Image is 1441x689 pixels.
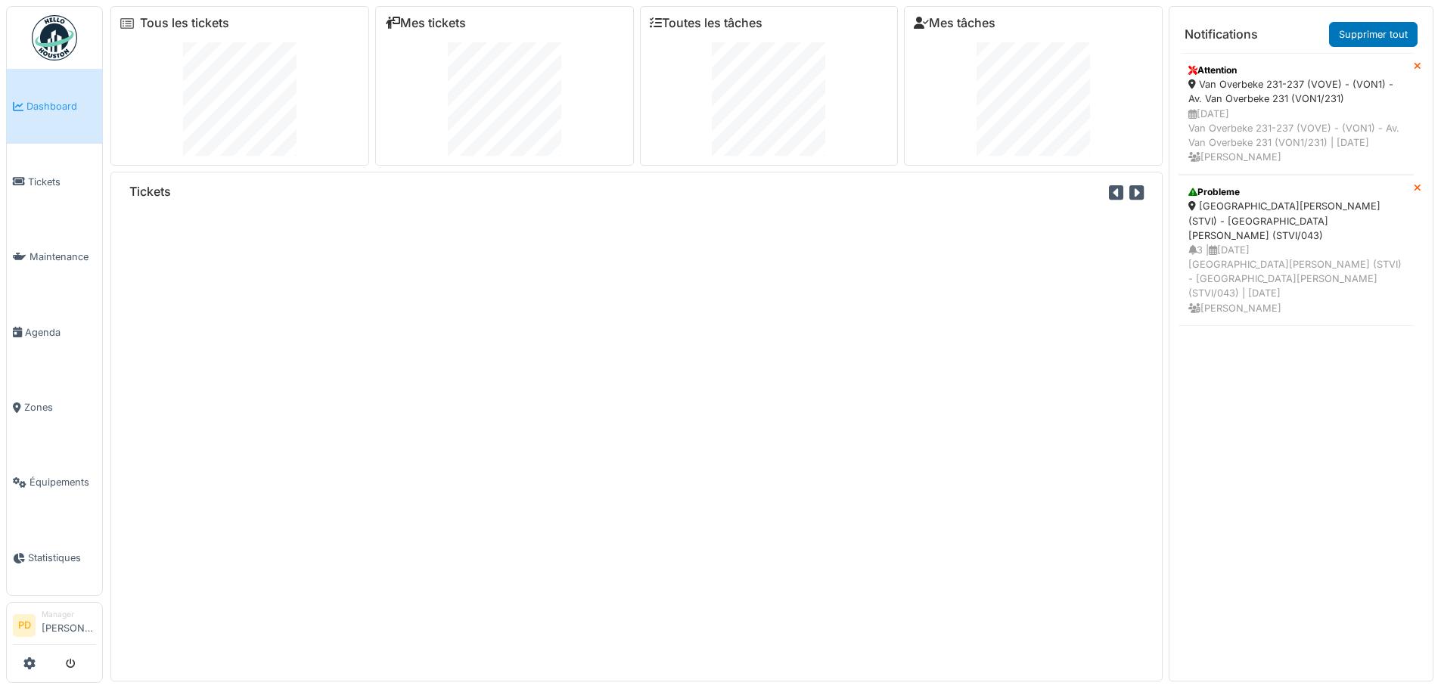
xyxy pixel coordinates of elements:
[385,16,466,30] a: Mes tickets
[1188,185,1404,199] div: Probleme
[129,185,171,199] h6: Tickets
[42,609,96,641] li: [PERSON_NAME]
[1188,107,1404,165] div: [DATE] Van Overbeke 231-237 (VOVE) - (VON1) - Av. Van Overbeke 231 (VON1/231) | [DATE] [PERSON_NAME]
[13,614,36,637] li: PD
[7,520,102,595] a: Statistiques
[1188,64,1404,77] div: Attention
[7,370,102,445] a: Zones
[28,551,96,565] span: Statistiques
[1179,53,1414,175] a: Attention Van Overbeke 231-237 (VOVE) - (VON1) - Av. Van Overbeke 231 (VON1/231) [DATE]Van Overbe...
[1185,27,1258,42] h6: Notifications
[28,175,96,189] span: Tickets
[25,325,96,340] span: Agenda
[7,294,102,369] a: Agenda
[7,219,102,294] a: Maintenance
[650,16,762,30] a: Toutes les tâches
[30,250,96,264] span: Maintenance
[26,99,96,113] span: Dashboard
[140,16,229,30] a: Tous les tickets
[30,475,96,489] span: Équipements
[32,15,77,61] img: Badge_color-CXgf-gQk.svg
[1188,199,1404,243] div: [GEOGRAPHIC_DATA][PERSON_NAME] (STVI) - [GEOGRAPHIC_DATA][PERSON_NAME] (STVI/043)
[1329,22,1418,47] a: Supprimer tout
[42,609,96,620] div: Manager
[914,16,995,30] a: Mes tâches
[1179,175,1414,326] a: Probleme [GEOGRAPHIC_DATA][PERSON_NAME] (STVI) - [GEOGRAPHIC_DATA][PERSON_NAME] (STVI/043) 3 |[DA...
[7,445,102,520] a: Équipements
[13,609,96,645] a: PD Manager[PERSON_NAME]
[1188,243,1404,315] div: 3 | [DATE] [GEOGRAPHIC_DATA][PERSON_NAME] (STVI) - [GEOGRAPHIC_DATA][PERSON_NAME] (STVI/043) | [D...
[7,144,102,219] a: Tickets
[1188,77,1404,106] div: Van Overbeke 231-237 (VOVE) - (VON1) - Av. Van Overbeke 231 (VON1/231)
[24,400,96,414] span: Zones
[7,69,102,144] a: Dashboard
